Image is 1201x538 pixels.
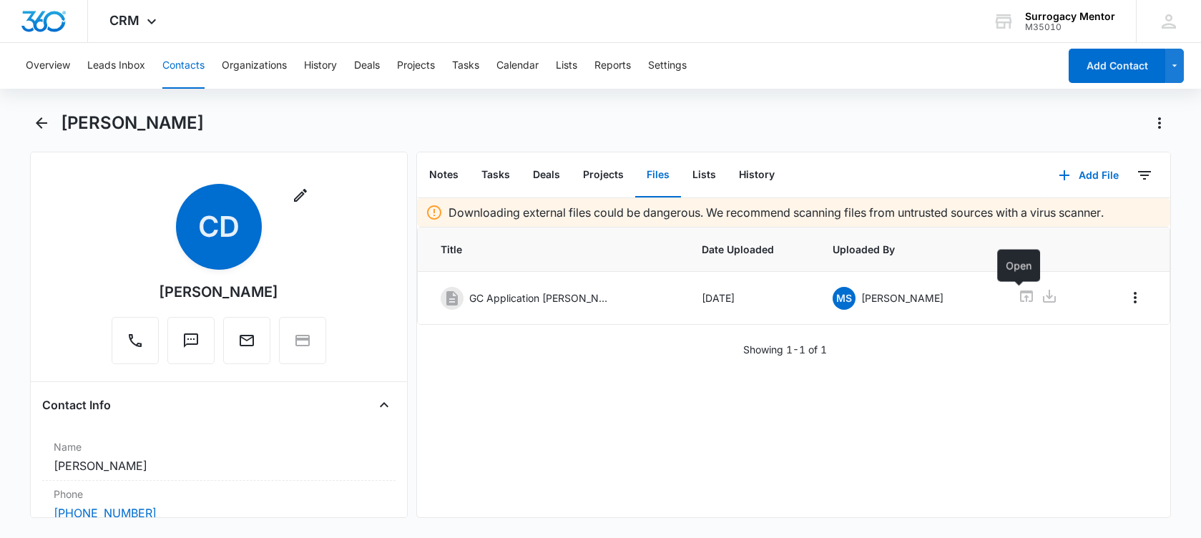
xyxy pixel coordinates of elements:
[441,242,667,257] span: Title
[1025,11,1115,22] div: account name
[54,486,384,502] label: Phone
[30,112,52,134] button: Back
[635,153,681,197] button: Files
[452,43,479,89] button: Tasks
[26,43,70,89] button: Overview
[743,342,827,357] p: Showing 1-1 of 1
[572,153,635,197] button: Projects
[496,43,539,89] button: Calendar
[354,43,380,89] button: Deals
[594,43,631,89] button: Reports
[470,153,521,197] button: Tasks
[833,287,856,310] span: MS
[1148,112,1171,134] button: Actions
[1069,49,1165,83] button: Add Contact
[222,43,287,89] button: Organizations
[42,396,111,414] h4: Contact Info
[702,242,798,257] span: Date Uploaded
[112,317,159,364] button: Call
[54,504,157,522] a: [PHONE_NUMBER]
[397,43,435,89] button: Projects
[521,153,572,197] button: Deals
[727,153,786,197] button: History
[556,43,577,89] button: Lists
[1025,22,1115,32] div: account id
[685,272,815,325] td: [DATE]
[1044,158,1133,192] button: Add File
[223,317,270,364] button: Email
[162,43,205,89] button: Contacts
[109,13,139,28] span: CRM
[469,290,612,305] p: GC Application [PERSON_NAME].pdf
[448,204,1104,221] p: Downloading external files could be dangerous. We recommend scanning files from untrusted sources...
[167,339,215,351] a: Text
[861,290,943,305] p: [PERSON_NAME]
[61,112,204,134] h1: [PERSON_NAME]
[54,439,384,454] label: Name
[1124,286,1147,309] button: Overflow Menu
[1133,164,1156,187] button: Filters
[87,43,145,89] button: Leads Inbox
[223,339,270,351] a: Email
[167,317,215,364] button: Text
[176,184,262,270] span: CD
[648,43,687,89] button: Settings
[373,393,396,416] button: Close
[112,339,159,351] a: Call
[54,457,384,474] dd: [PERSON_NAME]
[42,481,396,528] div: Phone[PHONE_NUMBER]
[418,153,470,197] button: Notes
[42,434,396,481] div: Name[PERSON_NAME]
[304,43,337,89] button: History
[681,153,727,197] button: Lists
[159,281,278,303] div: [PERSON_NAME]
[997,250,1040,282] div: Open
[833,242,984,257] span: Uploaded By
